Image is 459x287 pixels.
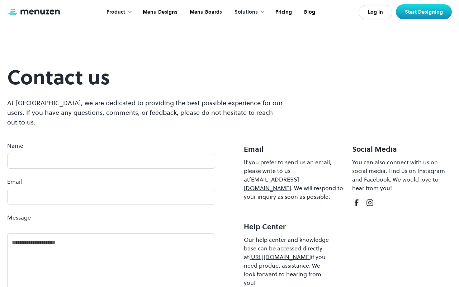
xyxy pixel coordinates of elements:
[269,1,297,23] a: Pricing
[244,144,344,154] h4: Email
[244,158,344,201] div: If you prefer to send us an email, please write to us at . We will respond to your inquiry as soo...
[352,158,452,192] div: You can also connect with us on social media. Find us on Instagram and Facebook. We would love to...
[7,65,283,89] h2: Contact us
[7,141,215,150] label: Name
[235,8,258,16] div: Solutions
[107,8,125,16] div: Product
[244,175,299,192] a: [EMAIL_ADDRESS][DOMAIN_NAME]
[244,235,330,287] div: Our help center and knowledge base can be accessed directly at if you need product assistance. We...
[7,98,283,127] p: At [GEOGRAPHIC_DATA], we are dedicated to providing the best possible experience for our users. I...
[352,144,452,154] h4: Social Media
[359,5,392,19] a: Log In
[183,1,227,23] a: Menu Boards
[249,253,311,261] a: [URL][DOMAIN_NAME]
[99,1,136,23] div: Product
[7,177,215,186] label: Email
[396,4,452,19] a: Start Designing
[7,213,215,222] label: Message
[227,1,269,23] div: Solutions
[297,1,321,23] a: Blog
[244,222,344,232] h4: Help Center
[136,1,183,23] a: Menu Designs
